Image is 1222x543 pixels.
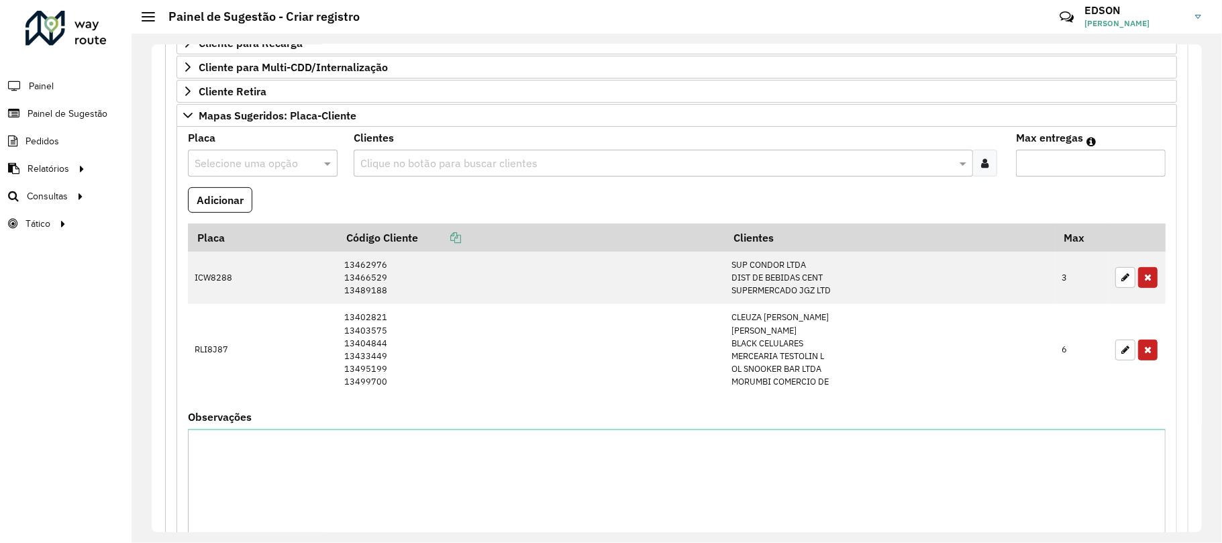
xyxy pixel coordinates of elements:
[26,217,50,231] span: Tático
[188,252,338,304] td: ICW8288
[199,38,303,48] span: Cliente para Recarga
[338,304,725,395] td: 13402821 13403575 13404844 13433449 13495199 13499700
[188,409,252,425] label: Observações
[188,187,252,213] button: Adicionar
[1055,224,1109,252] th: Max
[155,9,360,24] h2: Painel de Sugestão - Criar registro
[176,80,1177,103] a: Cliente Retira
[725,224,1055,252] th: Clientes
[1086,136,1096,147] em: Máximo de clientes que serão colocados na mesma rota com os clientes informados
[725,252,1055,304] td: SUP CONDOR LTDA DIST DE BEBIDAS CENT SUPERMERCADO JGZ LTD
[199,110,356,121] span: Mapas Sugeridos: Placa-Cliente
[1016,130,1083,146] label: Max entregas
[176,56,1177,79] a: Cliente para Multi-CDD/Internalização
[176,104,1177,127] a: Mapas Sugeridos: Placa-Cliente
[29,79,54,93] span: Painel
[354,130,394,146] label: Clientes
[1055,304,1109,395] td: 6
[725,304,1055,395] td: CLEUZA [PERSON_NAME] [PERSON_NAME] BLACK CELULARES MERCEARIA TESTOLIN L OL SNOOKER BAR LTDA MORUM...
[188,304,338,395] td: RLI8J87
[27,189,68,203] span: Consultas
[188,130,215,146] label: Placa
[338,252,725,304] td: 13462976 13466529 13489188
[1084,4,1185,17] h3: EDSON
[199,86,266,97] span: Cliente Retira
[28,162,69,176] span: Relatórios
[1055,252,1109,304] td: 3
[199,62,388,72] span: Cliente para Multi-CDD/Internalização
[1052,3,1081,32] a: Contato Rápido
[1084,17,1185,30] span: [PERSON_NAME]
[26,134,59,148] span: Pedidos
[188,224,338,252] th: Placa
[28,107,107,121] span: Painel de Sugestão
[418,231,461,244] a: Copiar
[338,224,725,252] th: Código Cliente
